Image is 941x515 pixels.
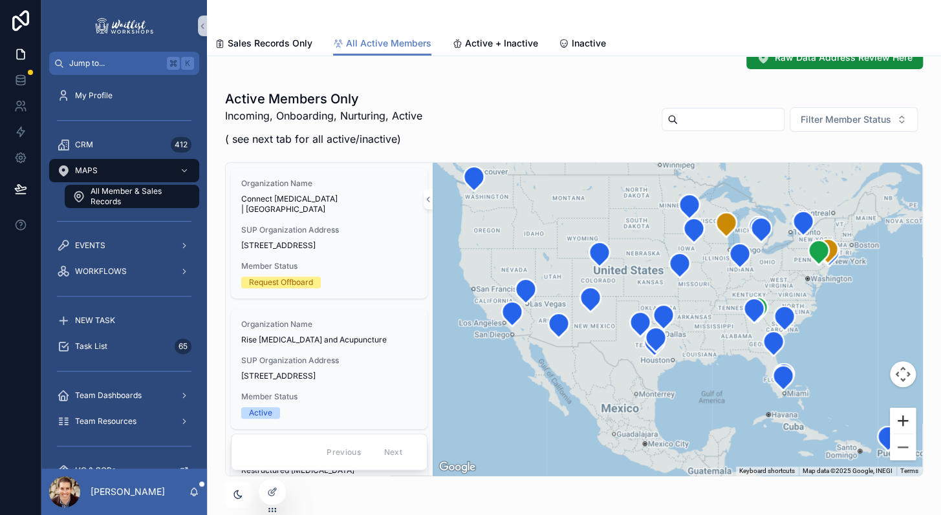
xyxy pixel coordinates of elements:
span: Sales Records Only [228,37,312,50]
span: Organization Name [241,178,417,189]
button: Zoom out [890,434,916,460]
span: NEW TASK [75,315,115,326]
div: 412 [171,137,191,152]
a: EVENTS [49,234,199,257]
span: All Active Members [346,37,431,50]
a: Task List65 [49,335,199,358]
a: Team Dashboards [49,384,199,407]
a: Inactive [559,32,606,58]
span: K [182,58,193,68]
span: Active + Inactive [465,37,538,50]
button: Zoom in [890,408,916,434]
div: Active [249,407,272,419]
span: Member Status [241,261,417,271]
span: SUP Organization Address [241,355,417,366]
a: NEW TASK [49,309,199,332]
a: CRM412 [49,133,199,156]
div: scrollable content [41,75,207,468]
span: [STREET_ADDRESS] [241,240,417,251]
span: Rise [MEDICAL_DATA] and Acupuncture [241,335,417,345]
span: Map data ©2025 Google, INEGI [803,467,892,474]
div: 65 [175,339,191,354]
p: Incoming, Onboarding, Nurturing, Active [225,108,422,123]
span: All Member & Sales Records [91,186,186,207]
p: ( see next tab for all active/inactive) [225,131,422,147]
span: Connect [MEDICAL_DATA] | [GEOGRAPHIC_DATA] [241,194,417,215]
span: Task List [75,341,107,352]
span: Organization Name [241,319,417,330]
button: Jump to...K [49,52,199,75]
div: Request Offboard [249,277,313,288]
a: Organization NameRise [MEDICAL_DATA] and AcupunctureSUP Organization Address[STREET_ADDRESS]Membe... [231,309,427,429]
span: MAPS [75,165,98,176]
button: Keyboard shortcuts [739,467,795,476]
span: Member Status [241,392,417,402]
p: [PERSON_NAME] [91,485,165,498]
span: Filter Member Status [801,113,891,126]
a: Organization NameConnect [MEDICAL_DATA] | [GEOGRAPHIC_DATA]SUP Organization Address[STREET_ADDRES... [231,168,427,299]
span: My Profile [75,90,113,101]
h1: Active Members Only [225,90,422,108]
button: Map camera controls [890,361,916,387]
img: App logo [93,16,155,36]
span: Inactive [572,37,606,50]
a: Active + Inactive [452,32,538,58]
span: Restructured [MEDICAL_DATA] [241,465,417,476]
button: Raw Data Address Review Here [746,46,923,69]
a: HQ & SOPs [49,459,199,482]
span: Jump to... [69,58,162,68]
a: My Profile [49,84,199,107]
a: Terms (opens in new tab) [900,467,918,474]
span: Team Resources [75,416,136,426]
a: All Member & Sales Records [65,185,199,208]
a: All Active Members [333,32,431,56]
a: WORKFLOWS [49,260,199,283]
span: EVENTS [75,240,105,251]
span: SUP Organization Address [241,225,417,235]
span: HQ & SOPs [75,465,116,476]
a: Sales Records Only [215,32,312,58]
button: Select Button [790,107,918,132]
a: Team Resources [49,410,199,433]
span: Raw Data Address Review Here [775,51,913,64]
img: Google [436,459,479,476]
span: Team Dashboards [75,390,142,401]
span: CRM [75,140,93,150]
a: Open this area in Google Maps (opens a new window) [436,459,479,476]
span: [STREET_ADDRESS] [241,371,417,381]
span: WORKFLOWS [75,266,127,277]
a: MAPS [49,159,199,182]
